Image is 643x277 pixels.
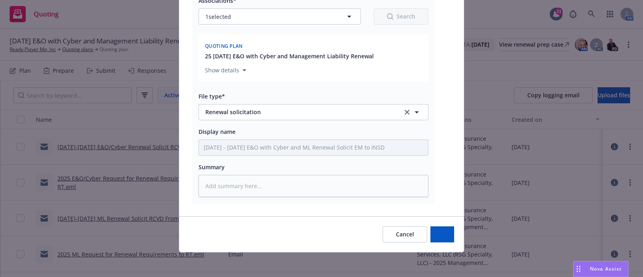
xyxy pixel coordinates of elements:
button: Renewal solicitationclear selection [199,104,428,120]
span: Add files [430,230,454,238]
input: Add display name here... [199,140,428,155]
button: 25 [DATE] E&O with Cyber and Management Liability Renewal [205,52,374,60]
span: Display name [199,128,235,135]
button: 1selected [199,8,361,25]
span: Quoting plan [205,43,243,49]
span: File type* [199,92,225,100]
button: Add files [430,226,454,242]
span: Summary [199,163,225,171]
button: Cancel [383,226,427,242]
span: Renewal solicitation [205,108,391,116]
button: Show details [202,66,250,75]
a: clear selection [402,107,412,117]
div: Drag to move [573,261,584,277]
span: 1 selected [205,12,231,21]
span: Nova Assist [590,265,622,272]
span: Cancel [396,230,414,238]
button: Nova Assist [573,261,629,277]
